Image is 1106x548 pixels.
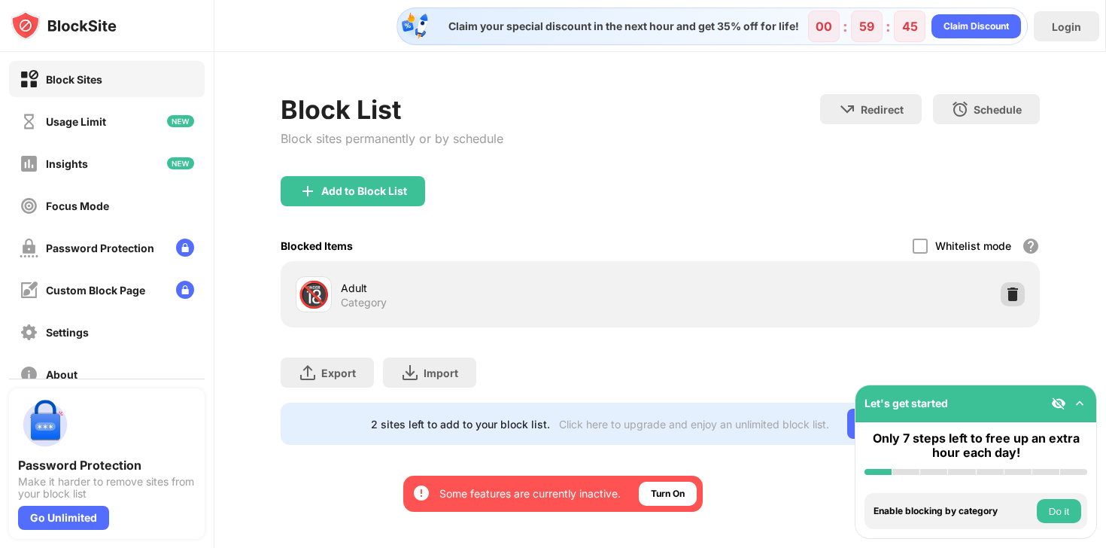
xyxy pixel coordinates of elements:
[412,484,430,502] img: error-circle-white.svg
[883,14,894,38] div: :
[176,239,194,257] img: lock-menu.svg
[20,239,38,257] img: password-protection-off.svg
[371,418,550,431] div: 2 sites left to add to your block list.
[46,157,88,170] div: Insights
[974,103,1022,116] div: Schedule
[20,281,38,300] img: customize-block-page-off.svg
[816,19,832,34] div: 00
[46,368,77,381] div: About
[1052,20,1081,33] div: Login
[321,367,356,379] div: Export
[1072,396,1087,411] img: omni-setup-toggle.svg
[20,154,38,173] img: insights-off.svg
[651,486,685,501] div: Turn On
[321,185,407,197] div: Add to Block List
[400,11,430,41] img: specialOfferDiscount.svg
[874,506,1033,516] div: Enable blocking by category
[439,20,799,33] div: Claim your special discount in the next hour and get 35% off for life!
[46,115,106,128] div: Usage Limit
[864,397,948,409] div: Let's get started
[1037,499,1081,523] button: Do it
[18,476,196,500] div: Make it harder to remove sites from your block list
[20,323,38,342] img: settings-off.svg
[424,367,458,379] div: Import
[439,486,621,501] div: Some features are currently inactive.
[20,70,38,89] img: block-on.svg
[840,14,851,38] div: :
[298,279,330,310] div: 🔞
[559,418,829,431] div: Click here to upgrade and enjoy an unlimited block list.
[176,281,194,299] img: lock-menu.svg
[281,239,353,252] div: Blocked Items
[864,431,1087,460] div: Only 7 steps left to free up an extra hour each day!
[281,131,503,146] div: Block sites permanently or by schedule
[167,157,194,169] img: new-icon.svg
[861,103,904,116] div: Redirect
[46,242,154,254] div: Password Protection
[859,19,874,34] div: 59
[46,73,102,86] div: Block Sites
[46,199,109,212] div: Focus Mode
[18,458,196,473] div: Password Protection
[20,196,38,215] img: focus-off.svg
[341,280,660,296] div: Adult
[281,94,503,125] div: Block List
[943,19,1009,34] div: Claim Discount
[902,19,918,34] div: 45
[20,365,38,384] img: about-off.svg
[20,112,38,131] img: time-usage-off.svg
[46,284,145,297] div: Custom Block Page
[341,296,387,309] div: Category
[18,397,72,452] img: push-password-protection.svg
[847,409,950,439] div: Go Unlimited
[46,326,89,339] div: Settings
[11,11,117,41] img: logo-blocksite.svg
[1051,396,1066,411] img: eye-not-visible.svg
[18,506,109,530] div: Go Unlimited
[167,115,194,127] img: new-icon.svg
[935,239,1011,252] div: Whitelist mode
